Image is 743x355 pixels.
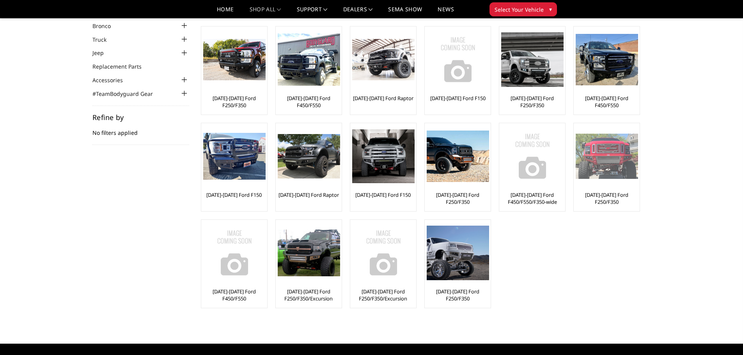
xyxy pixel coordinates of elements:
a: Bronco [92,22,121,30]
a: [DATE]-[DATE] Ford F150 [430,95,486,102]
button: Select Your Vehicle [489,2,557,16]
a: [DATE]-[DATE] Ford Raptor [278,191,339,198]
a: [DATE]-[DATE] Ford Raptor [353,95,413,102]
a: [DATE]-[DATE] Ford F150 [206,191,262,198]
img: No Image [501,125,564,187]
span: Select Your Vehicle [495,5,544,14]
a: Truck [92,35,116,44]
a: [DATE]-[DATE] Ford F150 [355,191,411,198]
a: [DATE]-[DATE] Ford F450/F550 [203,288,265,302]
a: [DATE]-[DATE] Ford F250/F350 [501,95,563,109]
a: [DATE]-[DATE] Ford F250/F350 [576,191,638,205]
img: No Image [203,222,266,284]
a: Support [297,7,328,18]
a: #TeamBodyguard Gear [92,90,163,98]
a: [DATE]-[DATE] Ford F250/F350/Excursion [352,288,414,302]
a: [DATE]-[DATE] Ford F450/F550/F350-wide [501,191,563,205]
a: [DATE]-[DATE] Ford F250/F350/Excursion [278,288,340,302]
a: [DATE]-[DATE] Ford F250/F350 [203,95,265,109]
a: No Image [427,28,489,91]
a: [DATE]-[DATE] Ford F450/F550 [576,95,638,109]
div: No filters applied [92,114,189,145]
h5: Refine by [92,114,189,121]
a: News [438,7,454,18]
span: ▾ [549,5,552,13]
a: SEMA Show [388,7,422,18]
img: No Image [427,28,489,91]
a: shop all [250,7,281,18]
a: [DATE]-[DATE] Ford F250/F350 [427,288,489,302]
img: No Image [352,222,415,284]
a: Home [217,7,234,18]
a: Dealers [343,7,373,18]
a: Jeep [92,49,113,57]
a: [DATE]-[DATE] Ford F450/F550 [278,95,340,109]
a: [DATE]-[DATE] Ford F250/F350 [427,191,489,205]
a: Replacement Parts [92,62,151,71]
a: Accessories [92,76,133,84]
